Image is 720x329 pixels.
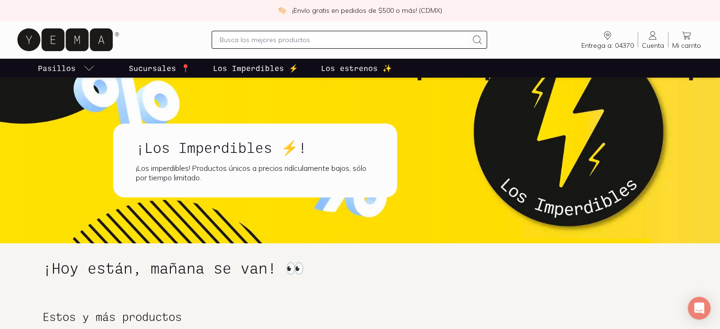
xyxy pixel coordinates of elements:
a: Entrega a: 04370 [578,30,638,50]
a: ¡Los Imperdibles ⚡!¡Los imperdibles! Productos únicos a precios ridículamente bajos, sólo por tie... [113,124,427,197]
span: Cuenta [642,41,664,50]
input: Busca los mejores productos [220,34,468,45]
p: ¡Envío gratis en pedidos de $500 o más! (CDMX) [292,6,442,15]
div: ¡Los imperdibles! Productos únicos a precios ridículamente bajos, sólo por tiempo limitado. [136,163,374,182]
div: Open Intercom Messenger [688,297,711,320]
span: Entrega a: 04370 [581,41,634,50]
a: Cuenta [638,30,668,50]
p: Los Imperdibles ⚡️ [213,62,298,74]
a: Mi carrito [668,30,705,50]
h2: Estos y más productos [43,311,678,323]
p: Sucursales 📍 [129,62,190,74]
img: check [278,6,286,15]
span: Mi carrito [672,41,701,50]
p: Pasillos [38,62,76,74]
a: Los Imperdibles ⚡️ [211,59,300,78]
a: Sucursales 📍 [127,59,192,78]
h1: ¡Hoy están, mañana se van! 👀 [43,258,678,276]
p: Los estrenos ✨ [321,62,392,74]
h1: ¡Los Imperdibles ⚡! [136,139,374,156]
a: pasillo-todos-link [36,59,97,78]
a: Los estrenos ✨ [319,59,394,78]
